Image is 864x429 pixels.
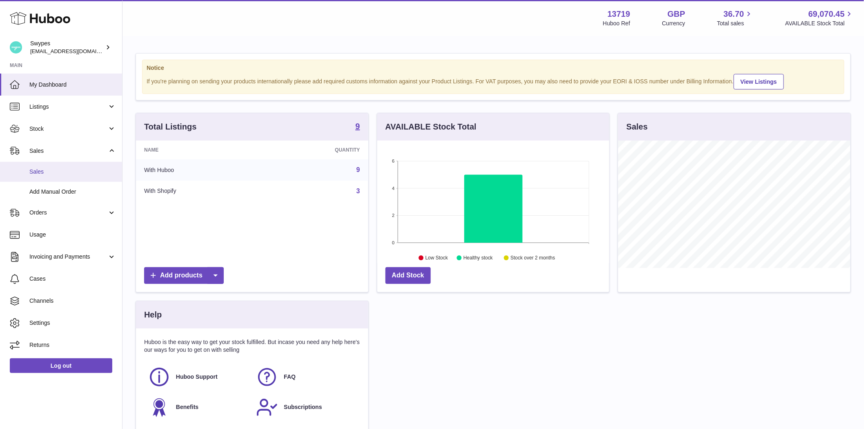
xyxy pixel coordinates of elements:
[144,338,360,354] p: Huboo is the easy way to get your stock fulfilled. But incase you need any help here's our ways f...
[29,297,116,305] span: Channels
[385,267,431,284] a: Add Stock
[261,141,368,159] th: Quantity
[176,373,218,381] span: Huboo Support
[29,209,107,217] span: Orders
[29,319,116,327] span: Settings
[662,20,686,27] div: Currency
[392,213,394,218] text: 2
[284,373,296,381] span: FAQ
[10,358,112,373] a: Log out
[785,9,854,27] a: 69,070.45 AVAILABLE Stock Total
[425,255,448,261] text: Low Stock
[808,9,845,20] span: 69,070.45
[29,231,116,239] span: Usage
[356,122,360,132] a: 9
[29,188,116,196] span: Add Manual Order
[29,253,107,261] span: Invoicing and Payments
[148,366,248,388] a: Huboo Support
[30,48,120,54] span: [EMAIL_ADDRESS][DOMAIN_NAME]
[284,403,322,411] span: Subscriptions
[724,9,744,20] span: 36.70
[29,81,116,89] span: My Dashboard
[29,275,116,283] span: Cases
[385,121,477,132] h3: AVAILABLE Stock Total
[603,20,630,27] div: Huboo Ref
[392,159,394,163] text: 6
[136,181,261,202] td: With Shopify
[356,122,360,130] strong: 9
[392,186,394,191] text: 4
[30,40,104,55] div: Swypes
[144,309,162,320] h3: Help
[29,125,107,133] span: Stock
[608,9,630,20] strong: 13719
[734,74,784,89] a: View Listings
[144,267,224,284] a: Add products
[392,240,394,245] text: 0
[356,188,360,194] a: 3
[29,103,107,111] span: Listings
[29,168,116,176] span: Sales
[717,20,753,27] span: Total sales
[136,141,261,159] th: Name
[29,341,116,349] span: Returns
[136,159,261,181] td: With Huboo
[147,73,840,89] div: If you're planning on sending your products internationally please add required customs informati...
[256,396,356,418] a: Subscriptions
[256,366,356,388] a: FAQ
[668,9,685,20] strong: GBP
[717,9,753,27] a: 36.70 Total sales
[510,255,555,261] text: Stock over 2 months
[144,121,197,132] h3: Total Listings
[785,20,854,27] span: AVAILABLE Stock Total
[29,147,107,155] span: Sales
[10,41,22,54] img: internalAdmin-13719@internal.huboo.com
[463,255,493,261] text: Healthy stock
[147,64,840,72] strong: Notice
[626,121,648,132] h3: Sales
[176,403,198,411] span: Benefits
[148,396,248,418] a: Benefits
[356,166,360,173] a: 9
